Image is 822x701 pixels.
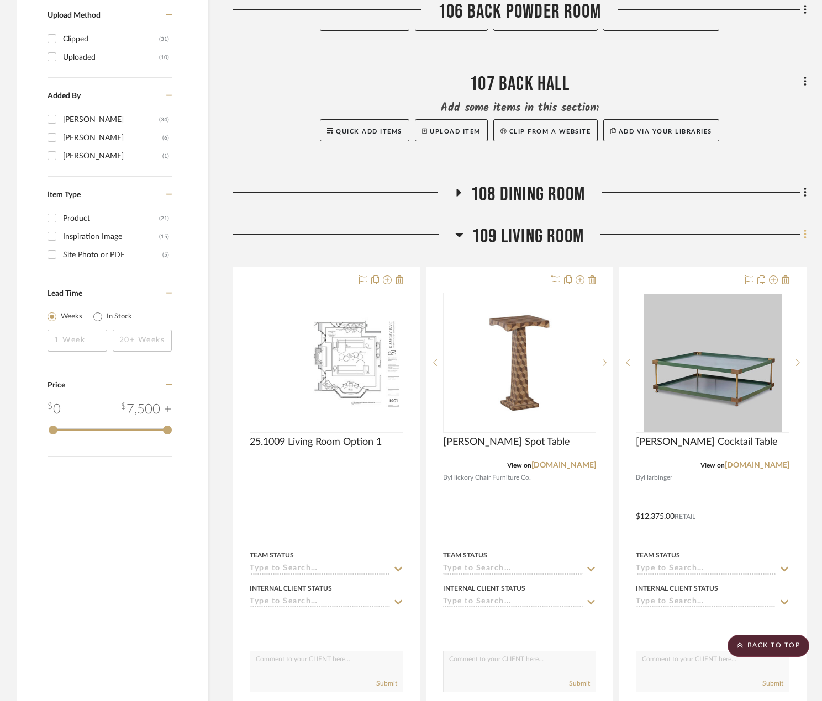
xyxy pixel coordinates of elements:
[507,462,531,469] span: View on
[443,597,583,608] input: Type to Search…
[63,210,159,227] div: Product
[48,400,61,419] div: 0
[636,597,776,608] input: Type to Search…
[251,314,402,412] img: 25.1009 Living Room Option 1
[63,30,159,48] div: Clipped
[636,564,776,575] input: Type to Search…
[443,564,583,575] input: Type to Search…
[569,678,590,688] button: Submit
[48,191,81,199] span: Item Type
[725,461,789,469] a: [DOMAIN_NAME]
[250,564,390,575] input: Type to Search…
[250,436,382,448] span: 25.1009 Living Room Option 1
[250,583,332,593] div: Internal Client Status
[63,49,159,66] div: Uploaded
[63,228,159,246] div: Inspiration Image
[48,330,107,352] input: 1 Week
[636,436,778,448] span: [PERSON_NAME] Cocktail Table
[250,293,403,432] div: 0
[493,119,598,141] button: Clip from a website
[443,436,570,448] span: [PERSON_NAME] Spot Table
[320,119,409,141] button: Quick Add Items
[63,246,162,264] div: Site Photo or PDF
[636,550,680,560] div: Team Status
[159,228,169,246] div: (15)
[63,147,162,165] div: [PERSON_NAME]
[48,92,81,100] span: Added By
[531,461,596,469] a: [DOMAIN_NAME]
[162,246,169,264] div: (5)
[63,129,162,147] div: [PERSON_NAME]
[159,111,169,129] div: (34)
[728,635,809,657] scroll-to-top-button: BACK TO TOP
[471,183,585,206] span: 108 Dining Room
[467,294,572,432] img: Cora Spot Table
[644,294,782,432] img: Gould Cocktail Table
[603,119,719,141] button: Add via your libraries
[63,111,159,129] div: [PERSON_NAME]
[636,583,718,593] div: Internal Client Status
[61,311,82,322] label: Weeks
[250,597,390,608] input: Type to Search…
[451,472,531,483] span: Hickory Chair Furniture Co.
[48,290,82,298] span: Lead Time
[159,210,169,227] div: (21)
[336,129,402,135] span: Quick Add Items
[159,49,169,66] div: (10)
[48,381,65,389] span: Price
[162,147,169,165] div: (1)
[107,311,132,322] label: In Stock
[159,30,169,48] div: (31)
[113,330,172,352] input: 20+ Weeks
[443,583,525,593] div: Internal Client Status
[250,550,294,560] div: Team Status
[415,119,488,141] button: Upload Item
[121,400,172,419] div: 7,500 +
[472,225,584,248] span: 109 Living Room
[48,12,101,19] span: Upload Method
[636,472,644,483] span: By
[162,129,169,147] div: (6)
[762,678,783,688] button: Submit
[443,550,487,560] div: Team Status
[376,678,397,688] button: Submit
[443,472,451,483] span: By
[233,100,807,116] div: Add some items in this section:
[644,472,672,483] span: Harbinger
[700,462,725,469] span: View on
